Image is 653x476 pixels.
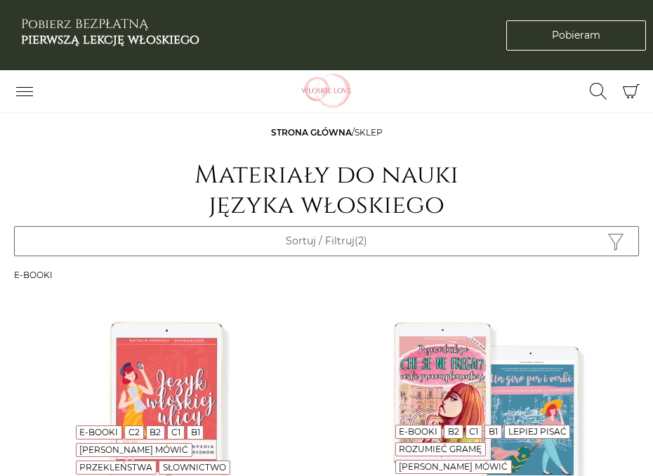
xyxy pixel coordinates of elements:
a: E-booki [79,427,118,437]
a: Lepiej pisać [508,426,567,437]
button: Przełącz nawigację [7,79,42,103]
img: Włoskielove [281,74,372,109]
a: Przekleństwa [79,462,152,472]
a: E-booki [399,426,437,437]
button: Koszyk [616,77,646,107]
a: Strona główna [271,127,352,138]
a: [PERSON_NAME] mówić [399,461,508,472]
a: B1 [191,427,200,437]
span: (2) [355,234,367,247]
a: [PERSON_NAME] mówić [79,444,188,455]
a: C1 [469,426,478,437]
span: sklep [355,127,383,138]
a: C1 [171,427,180,437]
a: B2 [448,426,459,437]
a: B1 [489,426,498,437]
h3: E-booki [14,270,639,280]
b: pierwszą lekcję włoskiego [21,31,199,48]
a: Słownictwo [163,462,226,472]
span: / [271,127,383,138]
button: Przełącz widoczność filtrów [14,226,639,256]
a: Rozumieć gramę [399,444,482,454]
a: B2 [150,427,161,437]
h1: Materiały do nauki języka włoskiego [186,160,467,220]
h3: Pobierz BEZPŁATNĄ [21,17,199,47]
a: Pobieram [506,20,646,51]
a: C2 [128,427,140,437]
span: Pobieram [552,28,600,43]
button: Przełącz formularz wyszukiwania [581,79,616,103]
